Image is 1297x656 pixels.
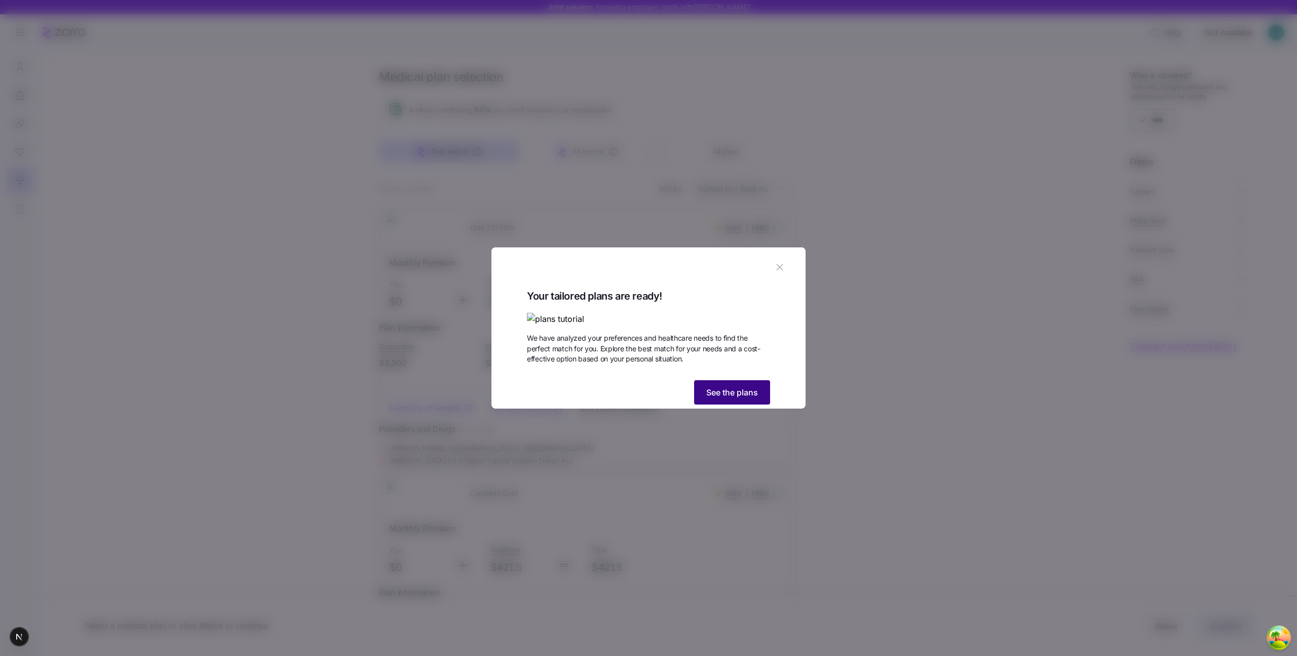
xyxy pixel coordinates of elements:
[527,333,770,364] span: We have analyzed your preferences and healthcare needs to find the perfect match for you. Explore...
[694,380,770,405] button: See the plans
[706,386,758,398] span: See the plans
[527,313,770,325] img: plans tutorial
[527,288,770,305] span: Your tailored plans are ready!
[1269,628,1289,648] button: Open Tanstack query devtools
